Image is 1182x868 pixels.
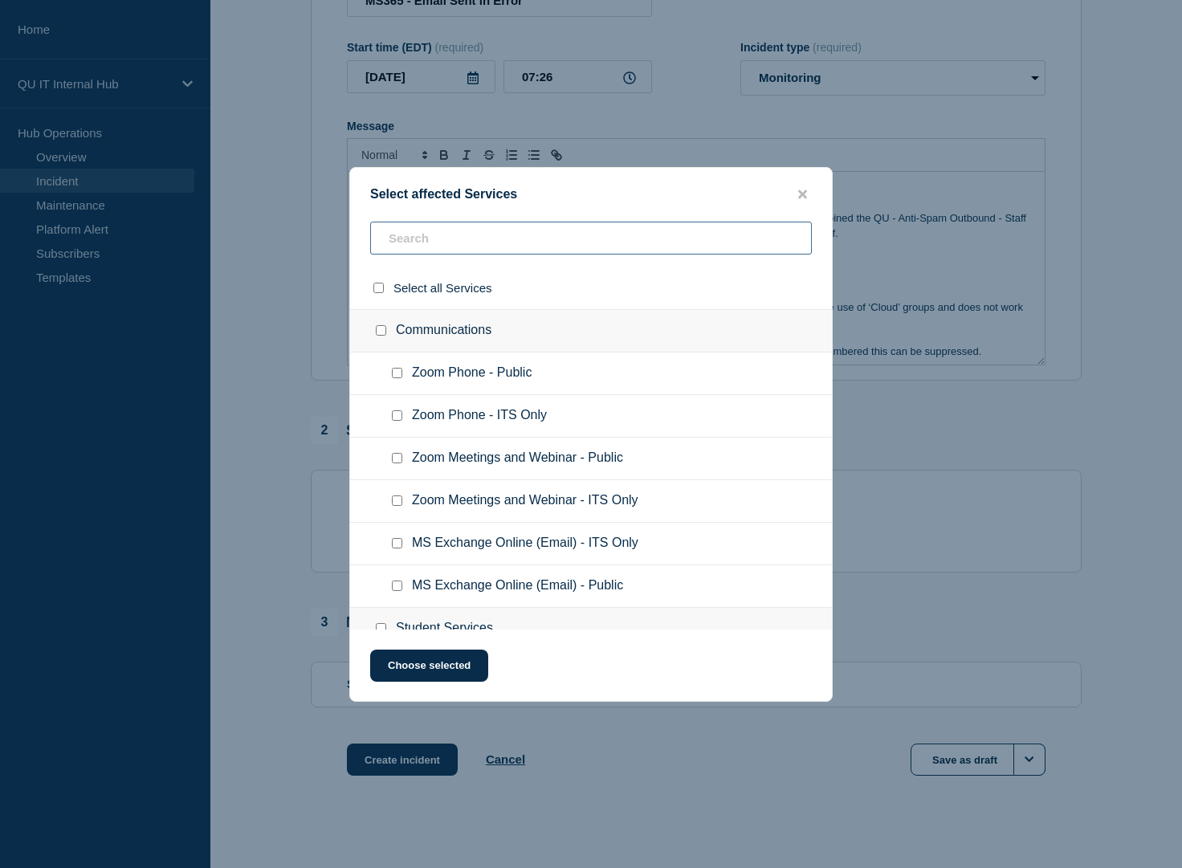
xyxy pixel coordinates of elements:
input: Zoom Meetings and Webinar - Public checkbox [392,453,402,463]
div: Student Services [350,608,832,650]
button: close button [793,187,812,202]
span: MS Exchange Online (Email) - ITS Only [412,536,638,552]
span: Zoom Phone - Public [412,365,532,381]
input: Zoom Meetings and Webinar - ITS Only checkbox [392,495,402,506]
input: Zoom Phone - ITS Only checkbox [392,410,402,421]
input: Search [370,222,812,255]
button: Choose selected [370,650,488,682]
input: Zoom Phone - Public checkbox [392,368,402,378]
div: Select affected Services [350,187,832,202]
div: Communications [350,310,832,352]
span: Zoom Phone - ITS Only [412,408,547,424]
input: select all checkbox [373,283,384,293]
input: MS Exchange Online (Email) - Public checkbox [392,581,402,591]
span: Zoom Meetings and Webinar - ITS Only [412,493,638,509]
span: Select all Services [393,281,492,295]
span: MS Exchange Online (Email) - Public [412,578,623,594]
input: Student Services checkbox [376,623,386,634]
input: MS Exchange Online (Email) - ITS Only checkbox [392,538,402,548]
span: Zoom Meetings and Webinar - Public [412,450,623,467]
input: Communications checkbox [376,325,386,336]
